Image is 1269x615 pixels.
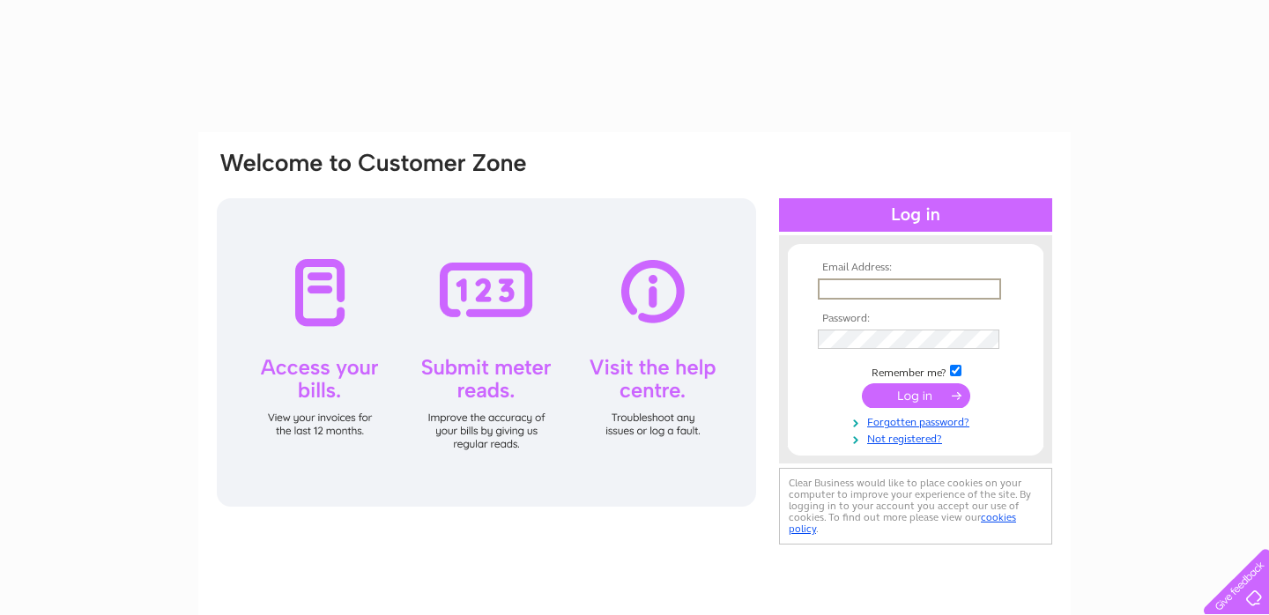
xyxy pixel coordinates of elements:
a: cookies policy [789,511,1016,535]
input: Submit [862,383,970,408]
div: Clear Business would like to place cookies on your computer to improve your experience of the sit... [779,468,1052,545]
a: Not registered? [818,429,1018,446]
td: Remember me? [813,362,1018,380]
th: Email Address: [813,262,1018,274]
th: Password: [813,313,1018,325]
a: Forgotten password? [818,412,1018,429]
